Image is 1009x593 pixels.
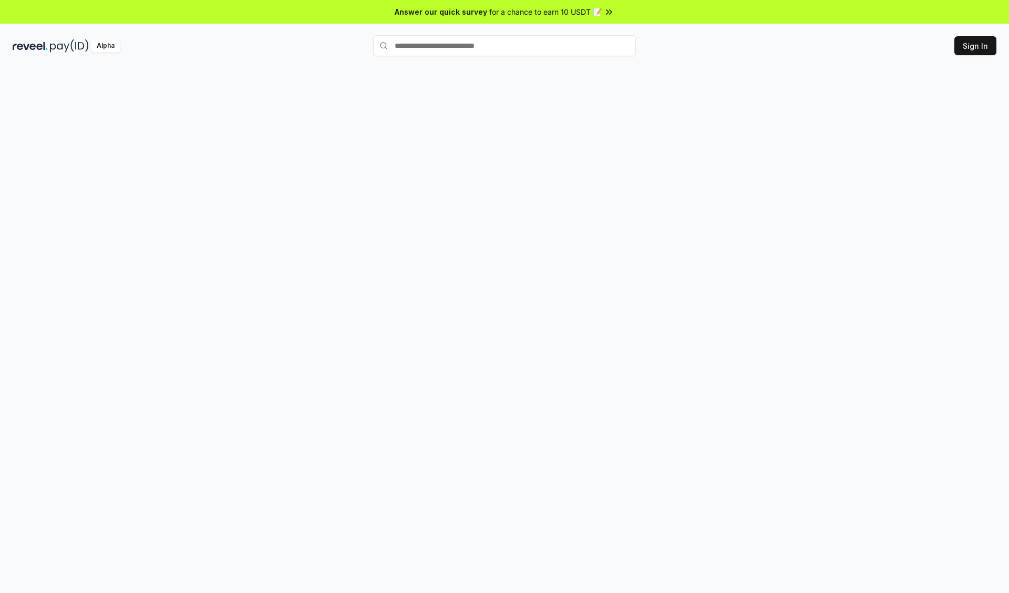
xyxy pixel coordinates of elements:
span: Answer our quick survey [395,6,487,17]
button: Sign In [954,36,996,55]
img: reveel_dark [13,39,48,53]
img: pay_id [50,39,89,53]
span: for a chance to earn 10 USDT 📝 [489,6,602,17]
div: Alpha [91,39,120,53]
